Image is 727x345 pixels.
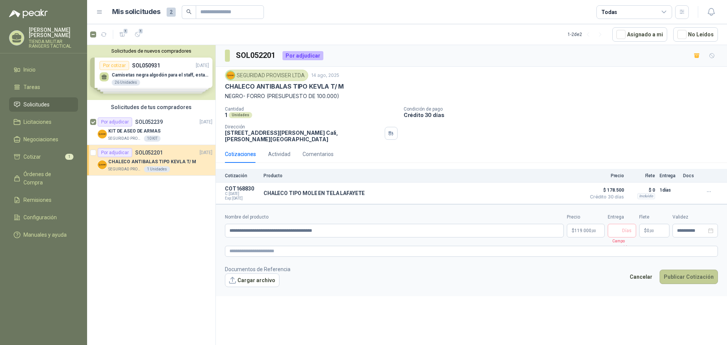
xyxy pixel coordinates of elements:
p: Precio [586,173,624,178]
span: Manuales y ayuda [23,231,67,239]
span: Días [622,224,632,237]
p: SEGURIDAD PROVISER LTDA [108,166,142,172]
p: CHALECO ANTIBALAS TIPO KEVLA T/ M [108,158,196,165]
span: Negociaciones [23,135,58,144]
p: $119.000,00 [567,224,605,237]
button: No Leídos [673,27,718,42]
div: Unidades [229,112,252,118]
h1: Mis solicitudes [112,6,161,17]
p: COT168830 [225,186,259,192]
span: 1 [138,28,144,34]
p: Crédito 30 días [404,112,724,118]
span: 1 [123,28,128,34]
a: Manuales y ayuda [9,228,78,242]
div: Incluido [637,193,655,199]
a: Solicitudes [9,97,78,112]
p: Docs [683,173,698,178]
p: SOL052239 [135,119,163,125]
a: Por adjudicarSOL052239[DATE] Company LogoKIT DE ASEO DE ARMASSEGURIDAD PROVISER LTDA10 KIT [87,114,215,145]
p: Dirección [225,124,382,130]
p: Producto [264,173,582,178]
button: 1 [131,28,144,41]
span: Exp: [DATE] [225,196,259,201]
button: Cargar archivo [225,273,279,287]
a: Remisiones [9,193,78,207]
label: Precio [567,214,605,221]
span: 119.000 [574,228,596,233]
p: 1 [225,112,227,118]
h3: SOL052201 [236,50,276,61]
p: Flete [629,173,655,178]
a: Órdenes de Compra [9,167,78,190]
div: Por adjudicar [98,148,132,157]
a: Configuración [9,210,78,225]
p: TIENDA MILITAR RANGERS TACTICAL [29,39,78,48]
div: Solicitudes de nuevos compradoresPor cotizarSOL050931[DATE] Camisetas negra algodón para el staff... [87,45,215,100]
p: $ 0 [629,186,655,195]
span: Órdenes de Compra [23,170,71,187]
button: Publicar Cotización [660,270,718,284]
span: Cotizar [23,153,41,161]
label: Entrega [608,214,636,221]
p: NEGRO- FORRO (PRESUPUESTO DE 100.000) [225,92,718,100]
a: Licitaciones [9,115,78,129]
img: Company Logo [98,160,107,169]
span: 0 [647,228,654,233]
a: Inicio [9,62,78,77]
button: 1 [116,28,128,41]
img: Company Logo [226,71,235,80]
span: search [186,9,192,14]
div: Por adjudicar [282,51,323,60]
a: Por adjudicarSOL052201[DATE] Company LogoCHALECO ANTIBALAS TIPO KEVLA T/ MSEGURIDAD PROVISER LTDA... [87,145,215,176]
div: Solicitudes de tus compradores [87,100,215,114]
p: $ 0,00 [639,224,669,237]
div: Comentarios [303,150,334,158]
p: [STREET_ADDRESS][PERSON_NAME] Cali , [PERSON_NAME][GEOGRAPHIC_DATA] [225,130,382,142]
span: Remisiones [23,196,51,204]
div: Todas [601,8,617,16]
p: Documentos de Referencia [225,265,290,273]
img: Logo peakr [9,9,48,18]
a: Negociaciones [9,132,78,147]
button: Solicitudes de nuevos compradores [90,48,212,54]
p: SEGURIDAD PROVISER LTDA [108,136,142,142]
a: Tareas [9,80,78,94]
a: Cotizar1 [9,150,78,164]
span: Crédito 30 días [586,195,624,199]
span: ,00 [591,229,596,233]
span: Inicio [23,66,36,74]
p: 1 días [660,186,679,195]
label: Validez [672,214,718,221]
button: Asignado a mi [612,27,667,42]
p: CHALECO TIPO MOLE EN TELA LAFAYETE [264,190,365,196]
span: ,00 [649,229,654,233]
p: Entrega [660,173,679,178]
div: SEGURIDAD PROVISER LTDA [225,70,308,81]
span: C: [DATE] [225,192,259,196]
p: Condición de pago [404,106,724,112]
p: KIT DE ASEO DE ARMAS [108,128,161,135]
p: Cotización [225,173,259,178]
p: SOL052201 [135,150,163,155]
img: Company Logo [98,130,107,139]
p: CHALECO ANTIBALAS TIPO KEVLA T/ M [225,83,344,91]
div: 1 - 2 de 2 [568,28,606,41]
span: Configuración [23,213,57,222]
span: $ 178.500 [586,186,624,195]
div: 10 KIT [144,136,161,142]
span: Licitaciones [23,118,51,126]
p: 14 ago, 2025 [311,72,339,79]
span: Tareas [23,83,40,91]
div: Actividad [268,150,290,158]
label: Nombre del producto [225,214,564,221]
div: 1 Unidades [144,166,170,172]
label: Flete [639,214,669,221]
span: 1 [65,154,73,160]
button: Cancelar [626,270,657,284]
p: [PERSON_NAME] [PERSON_NAME] [29,27,78,38]
span: 2 [167,8,176,17]
span: Solicitudes [23,100,50,109]
p: Cantidad [225,106,398,112]
p: [DATE] [200,119,212,126]
p: Campo requerido [608,237,636,250]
